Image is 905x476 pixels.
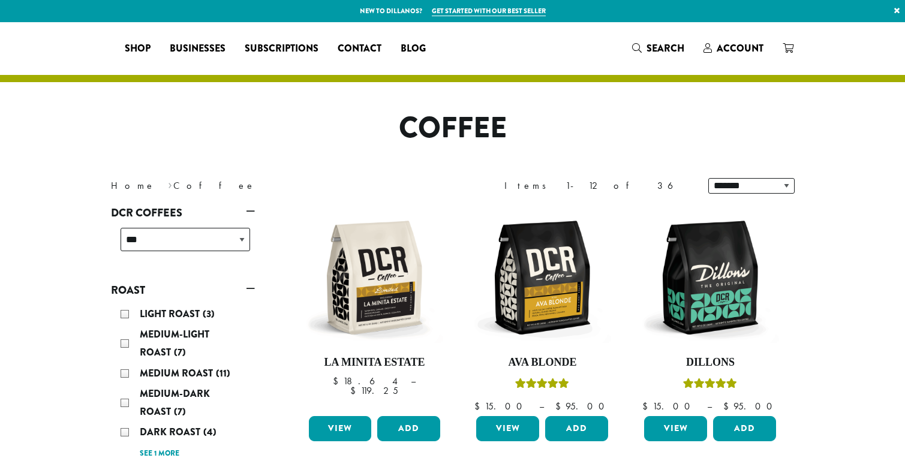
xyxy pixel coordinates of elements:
[306,356,444,369] h4: La Minita Estate
[111,203,255,223] a: DCR Coffees
[642,400,696,412] bdi: 15.00
[245,41,318,56] span: Subscriptions
[411,375,416,387] span: –
[140,366,216,380] span: Medium Roast
[338,41,381,56] span: Contact
[350,384,398,397] bdi: 119.25
[641,209,779,347] img: DCR-12oz-Dillons-Stock-scaled.png
[111,280,255,300] a: Roast
[333,375,399,387] bdi: 18.64
[111,179,435,193] nav: Breadcrumb
[432,6,546,16] a: Get started with our best seller
[504,179,690,193] div: Items 1-12 of 36
[539,400,544,412] span: –
[140,425,203,439] span: Dark Roast
[377,416,440,441] button: Add
[545,416,608,441] button: Add
[555,400,610,412] bdi: 95.00
[203,425,217,439] span: (4)
[305,209,443,347] img: DCR-12oz-La-Minita-Estate-Stock-scaled.png
[623,38,694,58] a: Search
[140,327,209,359] span: Medium-Light Roast
[170,41,226,56] span: Businesses
[476,416,539,441] a: View
[717,41,763,55] span: Account
[641,209,779,411] a: DillonsRated 5.00 out of 5
[216,366,230,380] span: (11)
[473,356,611,369] h4: Ava Blonde
[401,41,426,56] span: Blog
[115,39,160,58] a: Shop
[125,41,151,56] span: Shop
[309,416,372,441] a: View
[111,300,255,466] div: Roast
[203,307,215,321] span: (3)
[515,376,569,394] div: Rated 5.00 out of 5
[174,405,186,418] span: (7)
[683,376,737,394] div: Rated 5.00 out of 5
[140,307,203,321] span: Light Roast
[474,400,528,412] bdi: 15.00
[111,179,155,192] a: Home
[473,209,611,347] img: DCR-12oz-Ava-Blonde-Stock-scaled.png
[174,345,186,359] span: (7)
[723,400,778,412] bdi: 95.00
[647,41,684,55] span: Search
[723,400,733,412] span: $
[707,400,712,412] span: –
[713,416,776,441] button: Add
[111,223,255,266] div: DCR Coffees
[333,375,343,387] span: $
[555,400,566,412] span: $
[102,111,804,146] h1: Coffee
[644,416,707,441] a: View
[140,387,210,418] span: Medium-Dark Roast
[641,356,779,369] h4: Dillons
[642,400,653,412] span: $
[140,448,179,460] a: See 1 more
[474,400,485,412] span: $
[168,174,172,193] span: ›
[350,384,360,397] span: $
[473,209,611,411] a: Ava BlondeRated 5.00 out of 5
[306,209,444,411] a: La Minita Estate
